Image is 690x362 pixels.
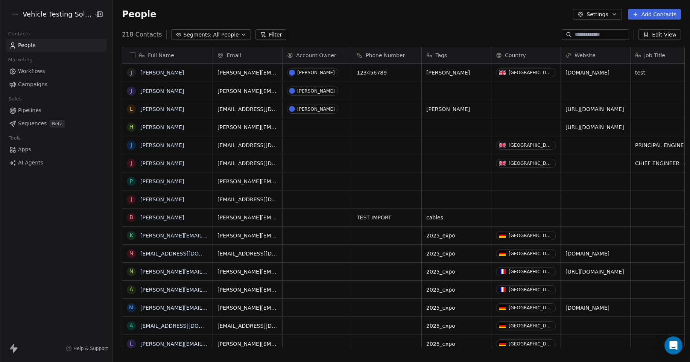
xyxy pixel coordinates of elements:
span: Workflows [18,67,45,75]
div: J [131,87,132,95]
div: J [131,159,132,167]
span: Beta [50,120,65,128]
span: Segments: [183,31,211,39]
span: [EMAIL_ADDRESS][DOMAIN_NAME] [217,196,278,203]
div: m [129,304,134,312]
button: Edit View [638,29,681,40]
a: [URL][DOMAIN_NAME] [565,124,624,130]
span: TEST IMPORT [357,214,417,221]
span: Apps [18,146,31,154]
span: 123456789 [357,69,417,76]
div: [PERSON_NAME] [297,88,335,94]
span: Contacts [5,28,33,40]
img: VTS%20Logo%20Darker.png [11,10,20,19]
span: [PERSON_NAME][EMAIL_ADDRESS][DOMAIN_NAME] [217,178,278,185]
button: Add Contacts [628,9,681,20]
span: Help & Support [73,345,108,351]
a: [PERSON_NAME] [140,142,184,148]
span: Sequences [18,120,47,128]
button: Settings [573,9,622,20]
a: [PERSON_NAME] [140,214,184,221]
div: k [130,231,133,239]
div: H [129,123,134,131]
div: [GEOGRAPHIC_DATA] [509,269,553,274]
div: Phone Number [352,47,421,63]
span: [PERSON_NAME][EMAIL_ADDRESS][PERSON_NAME][DOMAIN_NAME] [217,87,278,95]
div: L [130,105,133,113]
div: [GEOGRAPHIC_DATA] [509,287,553,292]
div: Tags [422,47,491,63]
span: 2025_expo [426,304,486,312]
div: a [129,286,133,294]
div: J [131,141,132,149]
a: [EMAIL_ADDRESS][DOMAIN_NAME] [140,251,233,257]
span: Campaigns [18,81,47,88]
div: Full Name [122,47,213,63]
div: J [131,195,132,203]
div: [GEOGRAPHIC_DATA] [509,161,553,166]
a: [EMAIL_ADDRESS][DOMAIN_NAME] [140,323,233,329]
div: [GEOGRAPHIC_DATA] [509,70,553,75]
a: Campaigns [6,78,106,91]
a: [URL][DOMAIN_NAME] [565,106,624,112]
div: P [130,177,133,185]
a: Workflows [6,65,106,78]
button: Filter [255,29,287,40]
span: [EMAIL_ADDRESS][DOMAIN_NAME] [217,141,278,149]
div: [PERSON_NAME] [297,106,335,112]
div: n [129,268,133,275]
span: [EMAIL_ADDRESS][DOMAIN_NAME] [217,250,278,257]
div: a [129,322,133,330]
span: [PERSON_NAME][EMAIL_ADDRESS][DOMAIN_NAME] [217,286,278,294]
a: [URL][DOMAIN_NAME] [565,269,624,275]
span: Tags [435,52,447,59]
div: l [130,340,133,348]
a: Help & Support [66,345,108,351]
span: 2025_expo [426,250,486,257]
span: [EMAIL_ADDRESS][DOMAIN_NAME] [217,322,278,330]
div: B [129,213,133,221]
span: Website [574,52,596,59]
div: Country [491,47,561,63]
a: Pipelines [6,104,106,117]
span: [EMAIL_ADDRESS][DOMAIN_NAME] [217,160,278,167]
span: Vehicle Testing Solutions [23,9,92,19]
span: [PERSON_NAME][EMAIL_ADDRESS][DOMAIN_NAME] [217,232,278,239]
a: [PERSON_NAME][EMAIL_ADDRESS][DOMAIN_NAME] [140,287,276,293]
span: Job Title [644,52,665,59]
div: [PERSON_NAME] [297,70,335,75]
span: Sales [5,93,25,105]
a: SequencesBeta [6,117,106,130]
a: [PERSON_NAME][EMAIL_ADDRESS][DOMAIN_NAME] [140,341,276,347]
span: People [18,41,36,49]
div: Account Owner [283,47,352,63]
a: [PERSON_NAME] [140,88,184,94]
a: [PERSON_NAME] [140,106,184,112]
button: Vehicle Testing Solutions [9,8,89,21]
div: Email [213,47,282,63]
span: Email [226,52,241,59]
span: [PERSON_NAME] [426,69,486,76]
div: [GEOGRAPHIC_DATA] [509,143,553,148]
a: [PERSON_NAME] [140,178,184,184]
span: [PERSON_NAME][EMAIL_ADDRESS][PERSON_NAME][DOMAIN_NAME] [217,214,278,221]
a: [PERSON_NAME][EMAIL_ADDRESS][DOMAIN_NAME] [140,233,276,239]
div: Open Intercom Messenger [664,336,682,354]
a: [PERSON_NAME] [140,160,184,166]
div: J [131,69,132,77]
span: People [122,9,156,20]
div: [GEOGRAPHIC_DATA] [509,305,553,310]
span: AI Agents [18,159,43,167]
span: Full Name [148,52,174,59]
span: 2025_expo [426,322,486,330]
div: [GEOGRAPHIC_DATA] [509,323,553,329]
span: [PERSON_NAME][EMAIL_ADDRESS][PERSON_NAME][DOMAIN_NAME] [217,69,278,76]
span: 2025_expo [426,286,486,294]
span: [PERSON_NAME] [426,105,486,113]
span: All People [213,31,239,39]
div: [GEOGRAPHIC_DATA] [509,341,553,347]
a: [PERSON_NAME][EMAIL_ADDRESS][DOMAIN_NAME] [140,305,276,311]
a: [PERSON_NAME] [140,196,184,202]
span: 2025_expo [426,340,486,348]
a: [PERSON_NAME][EMAIL_ADDRESS][DOMAIN_NAME] [140,269,276,275]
